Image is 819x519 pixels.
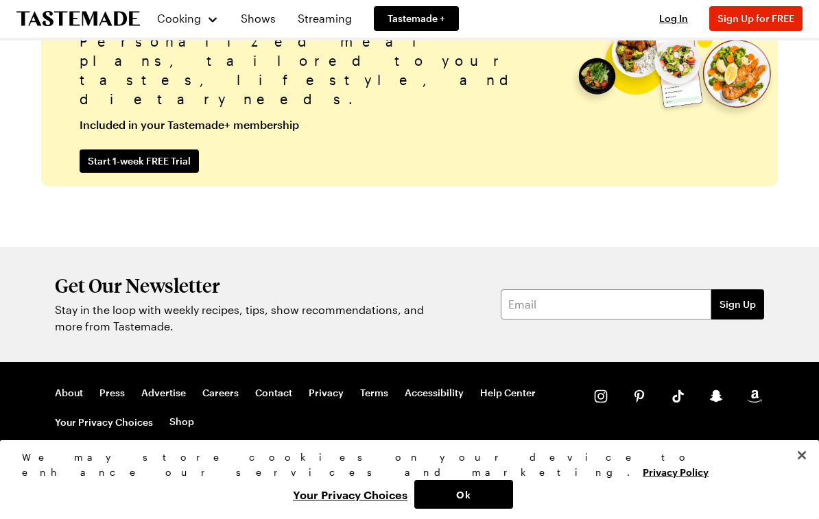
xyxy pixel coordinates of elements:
a: Careers [202,387,239,400]
a: Tastemade + [374,7,459,32]
nav: Footer [55,387,567,430]
div: We may store cookies on your device to enhance our services and marketing. [22,450,785,481]
a: To Tastemade Home Page [16,12,140,27]
a: Accessibility [405,387,464,400]
h2: Get Our Newsletter [55,275,432,297]
a: Press [99,387,125,400]
a: Start 1-week FREE Trial [80,150,199,173]
button: Ok [414,481,513,509]
p: Stay in the loop with weekly recipes, tips, show recommendations, and more from Tastemade. [55,302,432,335]
span: Tastemade + [388,12,445,26]
a: Contact [255,387,292,400]
button: Log In [646,12,701,26]
a: Terms [360,387,388,400]
button: Cooking [156,3,219,36]
button: Sign Up for FREE [709,7,803,32]
a: Privacy [309,387,344,400]
div: Privacy [22,450,785,509]
a: Help Center [480,387,536,400]
button: Sign Up [711,290,764,320]
a: More information about your privacy, opens in a new tab [643,466,709,479]
button: Your Privacy Choices [286,481,414,509]
span: Included in your Tastemade+ membership [80,117,299,134]
span: Start 1-week FREE Trial [88,155,191,169]
input: Email [501,290,711,320]
a: Advertise [141,387,186,400]
span: Personalized meal plans, tailored to your tastes, lifestyle, and dietary needs. [80,34,530,108]
button: Close [787,441,817,471]
span: Sign Up for FREE [717,13,794,25]
button: Your Privacy Choices [55,416,153,430]
a: Shop [169,416,194,430]
span: Cooking [157,12,201,25]
span: Log In [659,13,688,25]
a: About [55,387,83,400]
span: Sign Up [720,298,756,312]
